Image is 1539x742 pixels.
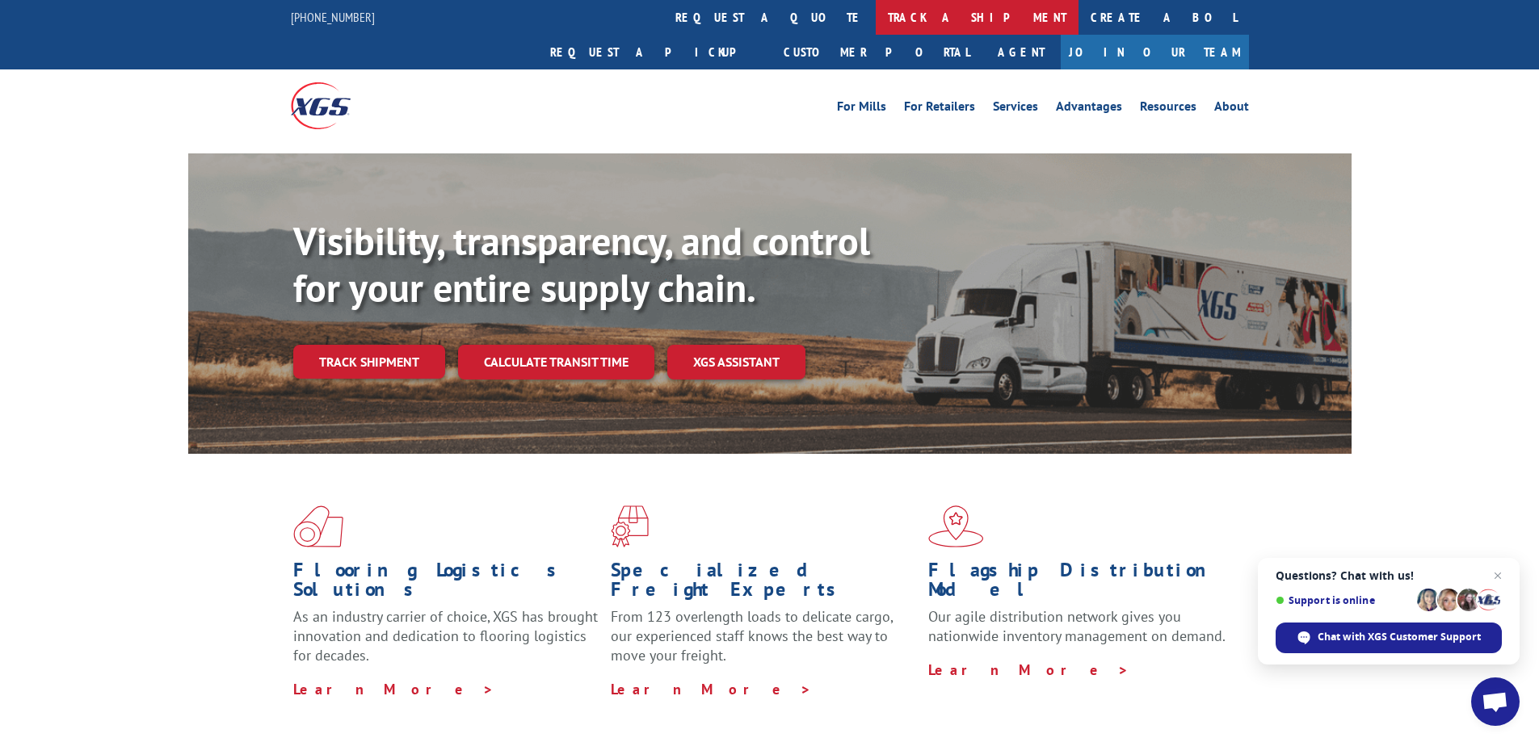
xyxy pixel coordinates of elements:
[611,505,649,547] img: xgs-icon-focused-on-flooring-red
[1061,35,1249,69] a: Join Our Team
[928,560,1234,607] h1: Flagship Distribution Model
[458,345,654,379] a: Calculate transit time
[1056,100,1122,118] a: Advantages
[293,680,494,698] a: Learn More >
[904,100,975,118] a: For Retailers
[1471,677,1520,726] a: Open chat
[982,35,1061,69] a: Agent
[538,35,772,69] a: Request a pickup
[1318,630,1481,644] span: Chat with XGS Customer Support
[1140,100,1196,118] a: Resources
[667,345,805,379] a: XGS ASSISTANT
[291,9,375,25] a: [PHONE_NUMBER]
[611,607,916,679] p: From 123 overlength loads to delicate cargo, our experienced staff knows the best way to move you...
[1276,594,1411,606] span: Support is online
[1214,100,1249,118] a: About
[1276,569,1502,582] span: Questions? Chat with us!
[928,660,1129,679] a: Learn More >
[293,505,343,547] img: xgs-icon-total-supply-chain-intelligence-red
[928,607,1226,645] span: Our agile distribution network gives you nationwide inventory management on demand.
[993,100,1038,118] a: Services
[611,680,812,698] a: Learn More >
[928,505,984,547] img: xgs-icon-flagship-distribution-model-red
[611,560,916,607] h1: Specialized Freight Experts
[293,216,870,312] b: Visibility, transparency, and control for your entire supply chain.
[293,345,445,379] a: Track shipment
[293,607,598,664] span: As an industry carrier of choice, XGS has brought innovation and dedication to flooring logistics...
[293,560,599,607] h1: Flooring Logistics Solutions
[837,100,886,118] a: For Mills
[1276,623,1502,653] span: Chat with XGS Customer Support
[772,35,982,69] a: Customer Portal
